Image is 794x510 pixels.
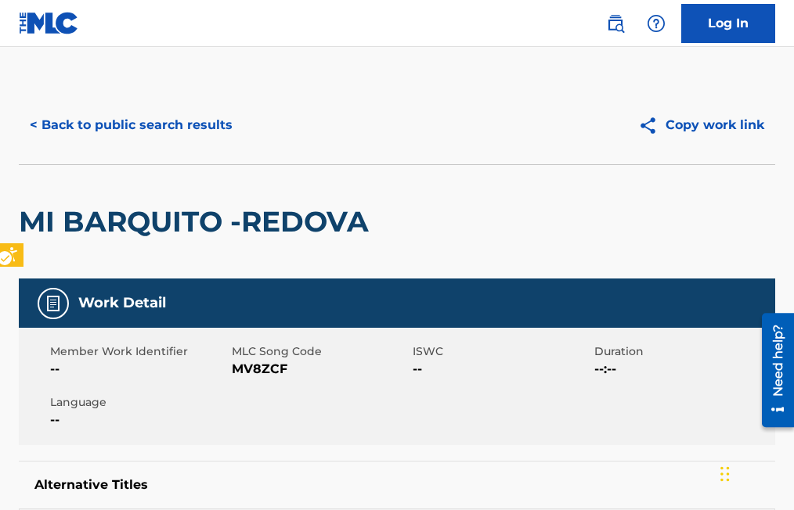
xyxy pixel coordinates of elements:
[606,14,625,33] img: search
[34,477,760,493] h5: Alternative Titles
[50,360,228,379] span: --
[50,411,228,429] span: --
[44,294,63,313] img: Work Detail
[716,435,794,510] div: Chat Widget
[50,394,228,411] span: Language
[627,106,775,145] button: Copy work link
[647,14,666,33] img: help
[594,343,772,360] span: Duration
[681,4,775,43] a: Log In
[232,360,410,379] span: MV8ZCF
[594,360,772,379] span: --:--
[413,360,590,379] span: --
[720,451,730,497] div: Drag
[232,343,410,360] span: MLC Song Code
[19,106,244,145] button: < Back to public search results
[413,343,590,360] span: ISWC
[716,435,794,510] iframe: Hubspot Iframe
[19,204,377,239] h2: MI BARQUITO -REDOVA
[750,307,794,433] iframe: Iframe | Resource Center
[50,343,228,360] span: Member Work Identifier
[19,12,79,34] img: MLC Logo
[638,116,666,135] img: Copy work link
[78,294,166,312] h5: Work Detail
